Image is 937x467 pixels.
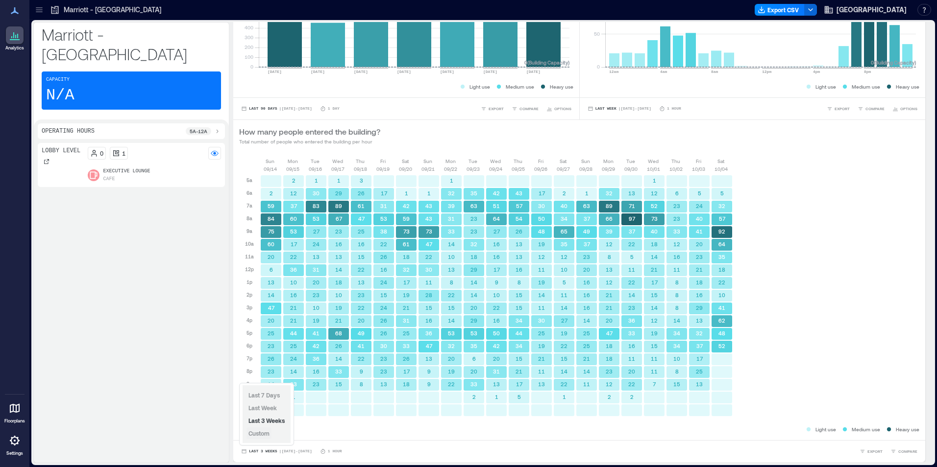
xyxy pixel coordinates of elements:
p: 09/28 [579,165,592,173]
p: Mon [288,157,298,165]
text: 14 [448,241,455,247]
p: Sun [266,157,274,165]
text: 65 [561,228,567,234]
text: 9 [495,279,498,285]
text: 22 [425,254,432,260]
text: 29 [470,266,477,273]
button: EXPORT [825,104,852,114]
text: 12 [651,190,658,196]
text: 64 [493,215,500,222]
p: 10/04 [715,165,728,173]
p: 7a [247,202,252,210]
p: 09/22 [444,165,457,173]
text: [DATE] [354,70,368,74]
p: Medium use [852,83,880,91]
span: Last 3 Weeks [248,417,285,424]
button: Last Week [247,402,279,414]
text: 60 [268,241,274,247]
p: 10/01 [647,165,660,173]
text: 11 [425,279,432,285]
p: Thu [671,157,680,165]
p: Heavy use [550,83,573,91]
p: 10/03 [692,165,705,173]
text: 73 [651,215,658,222]
p: Sat [402,157,409,165]
text: 22 [380,241,387,247]
text: 20 [696,241,703,247]
text: 97 [629,215,636,222]
p: Sun [581,157,590,165]
text: 13 [516,254,522,260]
p: Fri [696,157,701,165]
text: 24 [380,279,387,285]
text: 2 [292,177,296,184]
p: 1 Day [328,106,340,112]
text: 30 [425,266,432,273]
p: Thu [356,157,365,165]
text: 5 [630,254,634,260]
text: 51 [493,203,500,209]
text: 42 [493,190,500,196]
text: 23 [335,228,342,234]
text: 8pm [864,70,871,74]
text: 32 [403,266,410,273]
text: 10 [290,279,297,285]
text: 13 [628,190,635,196]
text: [DATE] [311,70,325,74]
p: 09/21 [421,165,435,173]
span: OPTIONS [900,106,917,112]
text: 47 [426,241,433,247]
text: 10 [561,266,567,273]
p: 09/16 [309,165,322,173]
p: Wed [332,157,343,165]
text: 35 [718,254,725,260]
text: 71 [629,203,635,209]
text: 11 [538,266,545,273]
button: Last 3 Weeks [247,415,287,426]
text: 16 [583,279,590,285]
text: 4am [660,70,667,74]
text: 12am [609,70,618,74]
text: 13 [268,279,274,285]
text: 17 [291,241,297,247]
text: 3 [360,177,363,184]
text: 1 [585,190,589,196]
text: 13 [516,241,522,247]
p: Heavy use [896,83,919,91]
p: Fri [380,157,386,165]
text: 27 [313,228,320,234]
tspan: 0 [596,64,599,70]
p: Thu [514,157,522,165]
p: Marriott - [GEOGRAPHIC_DATA] [64,5,161,15]
tspan: 400 [245,24,253,30]
p: 09/17 [331,165,345,173]
text: 61 [403,241,410,247]
p: Mon [603,157,614,165]
text: 6 [675,190,679,196]
text: 43 [425,203,432,209]
text: 59 [268,203,274,209]
text: 8 [450,279,453,285]
text: 52 [651,203,658,209]
button: Last Week |[DATE]-[DATE] [586,104,653,114]
button: EXPORT [479,104,506,114]
button: OPTIONS [890,104,919,114]
text: 84 [268,215,274,222]
text: 11 [673,266,680,273]
p: 09/23 [467,165,480,173]
span: Custom [248,430,270,437]
text: 26 [358,190,365,196]
text: 21 [696,266,703,273]
button: COMPARE [856,104,887,114]
p: 5a - 12a [190,127,207,135]
p: 09/19 [376,165,390,173]
text: 61 [358,203,365,209]
text: 40 [696,215,703,222]
text: 32 [718,203,725,209]
p: 09/25 [512,165,525,173]
text: 32 [470,241,477,247]
text: 47 [358,215,365,222]
text: 22 [290,254,297,260]
text: 32 [606,190,613,196]
text: 22 [628,279,635,285]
